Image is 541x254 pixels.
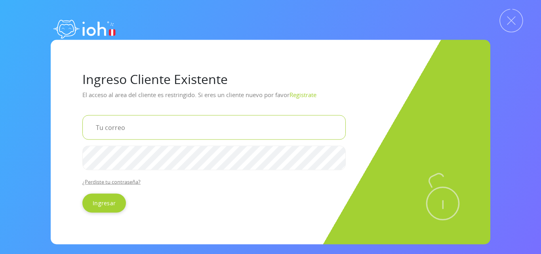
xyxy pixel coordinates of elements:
input: Tu correo [82,115,346,139]
a: ¿Perdiste tu contraseña? [82,178,141,185]
p: El acceso al area del cliente es restringido. Si eres un cliente nuevo por favor [82,88,459,109]
img: Cerrar [499,9,523,32]
a: Registrate [290,90,316,98]
input: Ingresar [82,193,126,212]
img: logo [51,12,118,44]
h1: Ingreso Cliente Existente [82,71,459,86]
